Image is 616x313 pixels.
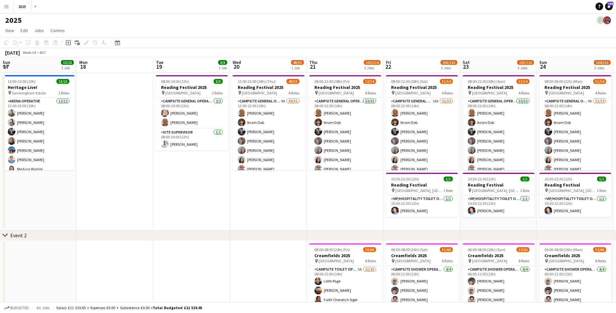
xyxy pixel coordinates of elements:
[539,182,611,188] h3: Reading Festival
[520,188,529,193] span: 1 Role
[603,16,611,24] app-user-avatar: Lucia Aguirre de Potter
[549,91,584,95] span: [GEOGRAPHIC_DATA]
[218,60,227,65] span: 3/3
[233,59,241,65] span: Wed
[517,60,534,65] span: 105/115
[156,84,228,90] h3: Reading Festival 2025
[463,75,535,170] div: 08:00-22:00 (38h) (Sun)52/54Reading Festival 2025 [GEOGRAPHIC_DATA]4 RolesCampsite General Operat...
[5,49,20,56] div: [DATE]
[319,91,354,95] span: [GEOGRAPHIC_DATA]
[386,195,458,217] app-card-role: VIP/Hospitality Toilet Operative1/110:30-22:30 (12h)[PERSON_NAME]
[518,91,529,95] span: 4 Roles
[544,79,583,84] span: 08:00-06:00 (22h) (Mon)
[594,60,611,65] span: 104/115
[518,65,534,70] div: 3 Jobs
[13,0,31,13] button: 2025
[214,79,223,84] span: 3/3
[309,59,317,65] span: Thu
[309,84,381,90] h3: Reading Festival 2025
[61,65,73,70] div: 1 Job
[440,247,453,252] span: 51/60
[441,65,457,70] div: 3 Jobs
[309,75,381,170] app-job-card: 08:00-22:00 (38h) (Fri)52/54Reading Festival 2025 [GEOGRAPHIC_DATA]4 RolesCampsite General Operat...
[386,75,458,170] div: 08:00-22:00 (38h) (Sat)51/54Reading Festival 2025 [GEOGRAPHIC_DATA]4 RolesCampsite General Operat...
[365,258,376,263] span: 8 Roles
[539,253,611,258] h3: Creamfields 2025
[468,79,505,84] span: 08:00-22:00 (38h) (Sun)
[595,258,606,263] span: 8 Roles
[364,60,381,65] span: 102/114
[385,63,391,70] span: 22
[391,247,428,252] span: 06:00-08:00 (26h) (Sat)
[232,63,241,70] span: 20
[34,28,44,33] span: Jobs
[3,26,17,35] a: View
[291,60,304,65] span: 49/53
[21,28,28,33] span: Edit
[233,75,304,170] div: 12:00-22:00 (34h) (Thu)49/53Reading Festival 2025 [GEOGRAPHIC_DATA]4 RolesCampsite General Operat...
[5,15,22,25] h1: 2025
[56,79,69,84] span: 13/13
[386,84,458,90] h3: Reading Festival 2025
[597,177,606,181] span: 1/1
[153,305,202,310] span: Total Budgeted £11 519.65
[593,247,606,252] span: 52/60
[472,188,520,193] span: [GEOGRAPHIC_DATA], [GEOGRAPHIC_DATA]
[386,59,391,65] span: Fri
[314,79,350,84] span: 08:00-22:00 (38h) (Fri)
[156,75,228,151] app-job-card: 08:00-20:00 (12h)3/3Reading Festival 2025 [GEOGRAPHIC_DATA]2 RolesCampsite General Operative2/208...
[539,75,611,170] div: 08:00-06:00 (22h) (Mon)51/54Reading Festival 2025 [GEOGRAPHIC_DATA]4 RolesCampsite General Operat...
[463,182,535,188] h3: Reading Festival
[32,26,47,35] a: Jobs
[595,91,606,95] span: 4 Roles
[443,188,453,193] span: 1 Role
[462,63,470,70] span: 23
[395,258,431,263] span: [GEOGRAPHIC_DATA]
[8,79,36,84] span: 13:00-23:00 (10h)
[463,84,535,90] h3: Reading Festival 2025
[597,16,604,24] app-user-avatar: Lucia Aguirre de Potter
[319,258,354,263] span: [GEOGRAPHIC_DATA]
[56,305,202,310] div: Salary £11 519.65 + Expenses £0.00 + Subsistence £0.00 =
[308,63,317,70] span: 21
[386,182,458,188] h3: Reading Festival
[364,65,380,70] div: 2 Jobs
[218,65,227,70] div: 1 Job
[518,258,529,263] span: 8 Roles
[3,59,10,65] span: Sun
[539,173,611,217] app-job-card: 10:30-22:30 (12h)1/1Reading Festival [GEOGRAPHIC_DATA], [GEOGRAPHIC_DATA]1 RoleVIP/Hospitality To...
[3,75,74,170] app-job-card: 13:00-23:00 (10h)13/13Heritage Live! Sandringham Estate2 RolesArena Operative12/1213:00-23:00 (10...
[395,91,431,95] span: [GEOGRAPHIC_DATA]
[544,247,583,252] span: 06:00-08:00 (26h) (Mon)
[156,129,228,151] app-card-role: Site Supervisor1/108:00-20:00 (12h)[PERSON_NAME]
[395,188,443,193] span: [GEOGRAPHIC_DATA], [GEOGRAPHIC_DATA]
[233,84,304,90] h3: Reading Festival 2025
[517,79,529,84] span: 52/54
[463,59,470,65] span: Sat
[2,63,10,70] span: 17
[12,91,46,95] span: Sandringham Estate
[365,91,376,95] span: 4 Roles
[593,79,606,84] span: 51/54
[309,253,381,258] h3: Creamfields 2025
[549,258,584,263] span: [GEOGRAPHIC_DATA]
[156,98,228,129] app-card-role: Campsite General Operative2/208:00-20:00 (12h)[PERSON_NAME][PERSON_NAME]
[605,3,613,10] a: 704
[5,28,14,33] span: View
[288,91,299,95] span: 4 Roles
[463,253,535,258] h3: Creamfields 2025
[58,91,69,95] span: 2 Roles
[21,50,37,55] span: Week 34
[35,305,51,310] span: All jobs
[3,84,74,90] h3: Heritage Live!
[472,91,507,95] span: [GEOGRAPHIC_DATA]
[391,79,428,84] span: 08:00-22:00 (38h) (Sat)
[10,232,27,239] div: Event 2
[386,173,458,217] app-job-card: 10:30-22:30 (12h)1/1Reading Festival [GEOGRAPHIC_DATA], [GEOGRAPHIC_DATA]1 RoleVIP/Hospitality To...
[441,60,457,65] span: 103/115
[155,63,163,70] span: 19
